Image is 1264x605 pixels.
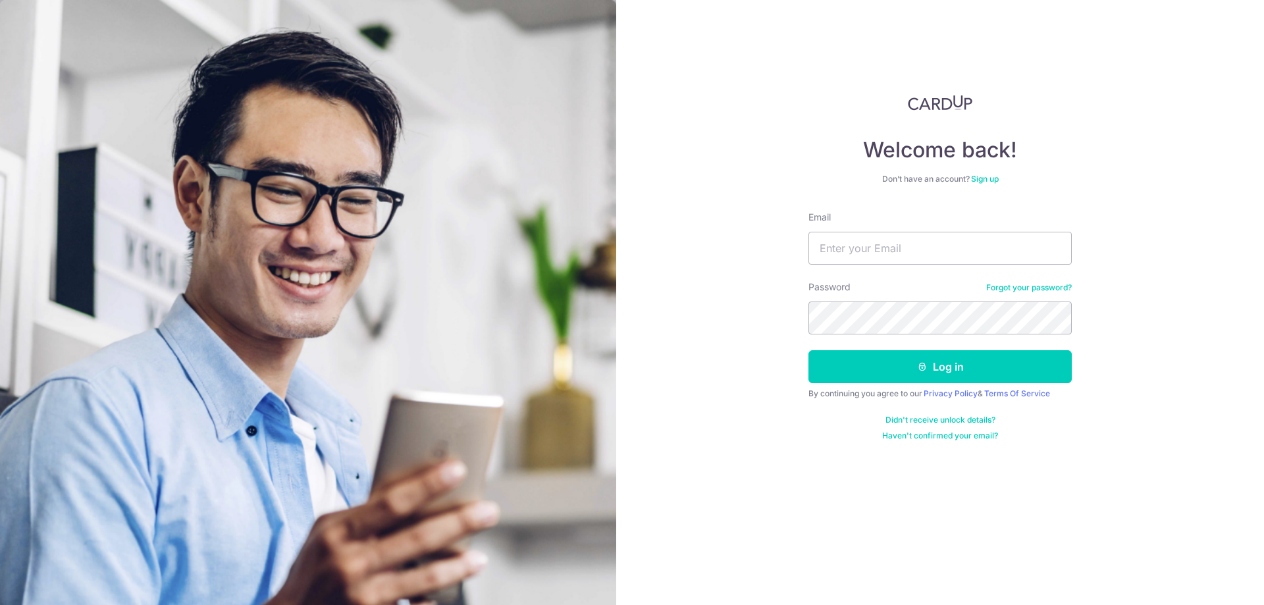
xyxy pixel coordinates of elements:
h4: Welcome back! [808,137,1072,163]
a: Privacy Policy [924,388,978,398]
a: Sign up [971,174,999,184]
a: Forgot your password? [986,282,1072,293]
label: Password [808,280,851,294]
img: CardUp Logo [908,95,972,111]
a: Didn't receive unlock details? [885,415,995,425]
label: Email [808,211,831,224]
div: Don’t have an account? [808,174,1072,184]
input: Enter your Email [808,232,1072,265]
button: Log in [808,350,1072,383]
a: Haven't confirmed your email? [882,431,998,441]
a: Terms Of Service [984,388,1050,398]
div: By continuing you agree to our & [808,388,1072,399]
